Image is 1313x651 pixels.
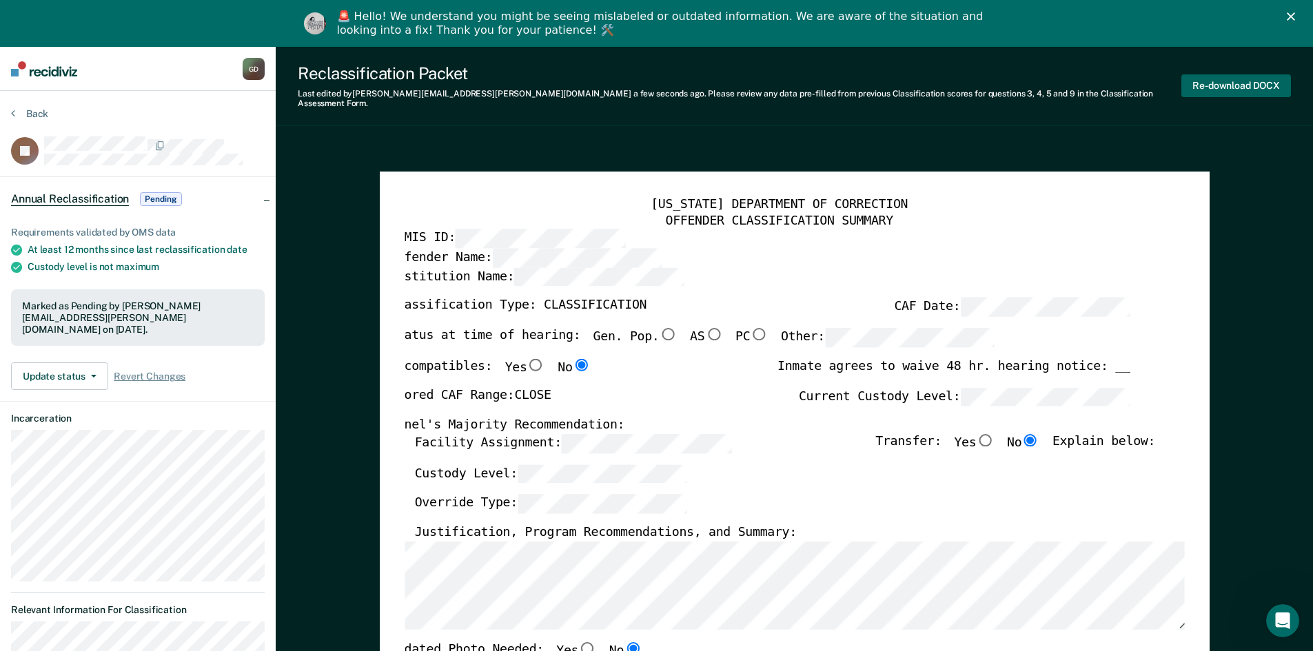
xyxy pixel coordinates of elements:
[298,63,1181,83] div: Reclassification Packet
[298,89,1181,109] div: Last edited by [PERSON_NAME][EMAIL_ADDRESS][PERSON_NAME][DOMAIN_NAME] . Please review any data pr...
[116,261,159,272] span: maximum
[558,358,591,376] label: No
[1181,74,1291,97] button: Re-download DOCX
[894,298,1130,317] label: CAF Date:
[389,196,1169,213] div: [US_STATE] DEPARTMENT OF CORRECTION
[1006,433,1039,453] label: No
[414,494,687,513] label: Override Type:
[593,328,677,347] label: Gen. Pop.
[243,58,265,80] button: GD
[22,300,254,335] div: Marked as Pending by [PERSON_NAME][EMAIL_ADDRESS][PERSON_NAME][DOMAIN_NAME] on [DATE].
[11,227,265,238] div: Requirements validated by OMS data
[735,328,769,347] label: PC
[704,328,722,340] input: AS
[505,358,544,376] label: Yes
[1266,604,1299,637] iframe: Intercom live chat
[389,417,1130,434] div: Panel's Majority Recommendation:
[337,10,988,37] div: 🚨 Hello! We understand you might be seeing mislabeled or outdated information. We are aware of th...
[690,328,723,347] label: AS
[28,244,265,256] div: At least 12 months since last reclassification
[780,328,994,347] label: Other:
[514,267,684,287] input: Institution Name:
[517,464,686,483] input: Custody Level:
[389,298,647,317] label: Classification Type: CLASSIFICATION
[492,248,662,267] input: Offender Name:
[11,107,48,120] button: Back
[389,358,591,387] div: Incompatibles:
[875,433,1155,464] div: Transfer: Explain below:
[11,604,265,616] dt: Relevant Information For Classification
[389,229,625,248] label: TOMIS ID:
[561,433,731,453] input: Facility Assignment:
[960,298,1130,317] input: CAF Date:
[824,328,994,347] input: Other:
[798,387,1130,406] label: Current Custody Level:
[304,12,326,34] img: Profile image for Kim
[389,267,684,287] label: Institution Name:
[114,371,185,382] span: Revert Changes
[414,433,731,453] label: Facility Assignment:
[227,244,247,255] span: date
[28,261,265,273] div: Custody level is not
[456,229,625,248] input: TOMIS ID:
[11,362,108,390] button: Update status
[11,192,129,206] span: Annual Reclassification
[750,328,768,340] input: PC
[140,192,181,206] span: Pending
[389,248,662,267] label: Offender Name:
[777,358,1130,387] div: Inmate agrees to waive 48 hr. hearing notice: __
[389,328,995,358] div: Status at time of hearing:
[1287,12,1301,21] div: Close
[11,413,265,424] dt: Incarceration
[517,494,686,513] input: Override Type:
[976,433,994,446] input: Yes
[1021,433,1039,446] input: No
[414,464,687,483] label: Custody Level:
[243,58,265,80] div: G D
[11,61,77,76] img: Recidiviz
[659,328,677,340] input: Gen. Pop.
[414,524,796,541] label: Justification, Program Recommendations, and Summary:
[389,387,551,406] label: Scored CAF Range: CLOSE
[389,213,1169,229] div: OFFENDER CLASSIFICATION SUMMARY
[572,358,590,371] input: No
[954,433,994,453] label: Yes
[527,358,544,371] input: Yes
[633,89,704,99] span: a few seconds ago
[960,387,1130,406] input: Current Custody Level:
